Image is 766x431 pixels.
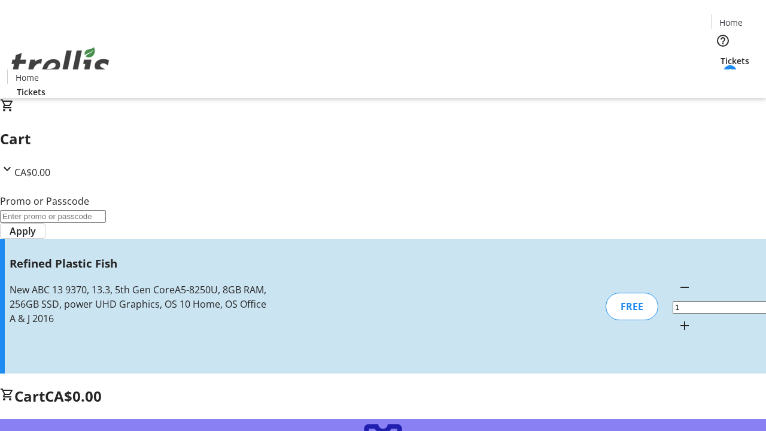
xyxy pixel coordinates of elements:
span: Home [719,16,743,29]
span: Apply [10,224,36,238]
span: Tickets [17,86,45,98]
div: FREE [606,293,658,320]
button: Decrement by one [673,275,697,299]
a: Tickets [711,54,759,67]
button: Cart [711,67,735,91]
a: Home [8,71,46,84]
h3: Refined Plastic Fish [10,255,271,272]
span: CA$0.00 [45,386,102,406]
img: Orient E2E Organization RuQtqgjfIa's Logo [7,34,114,94]
a: Home [712,16,750,29]
span: Tickets [721,54,749,67]
button: Increment by one [673,314,697,338]
div: New ABC 13 9370, 13.3, 5th Gen CoreA5-8250U, 8GB RAM, 256GB SSD, power UHD Graphics, OS 10 Home, ... [10,283,271,326]
span: Home [16,71,39,84]
span: CA$0.00 [14,166,50,179]
a: Tickets [7,86,55,98]
button: Help [711,29,735,53]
